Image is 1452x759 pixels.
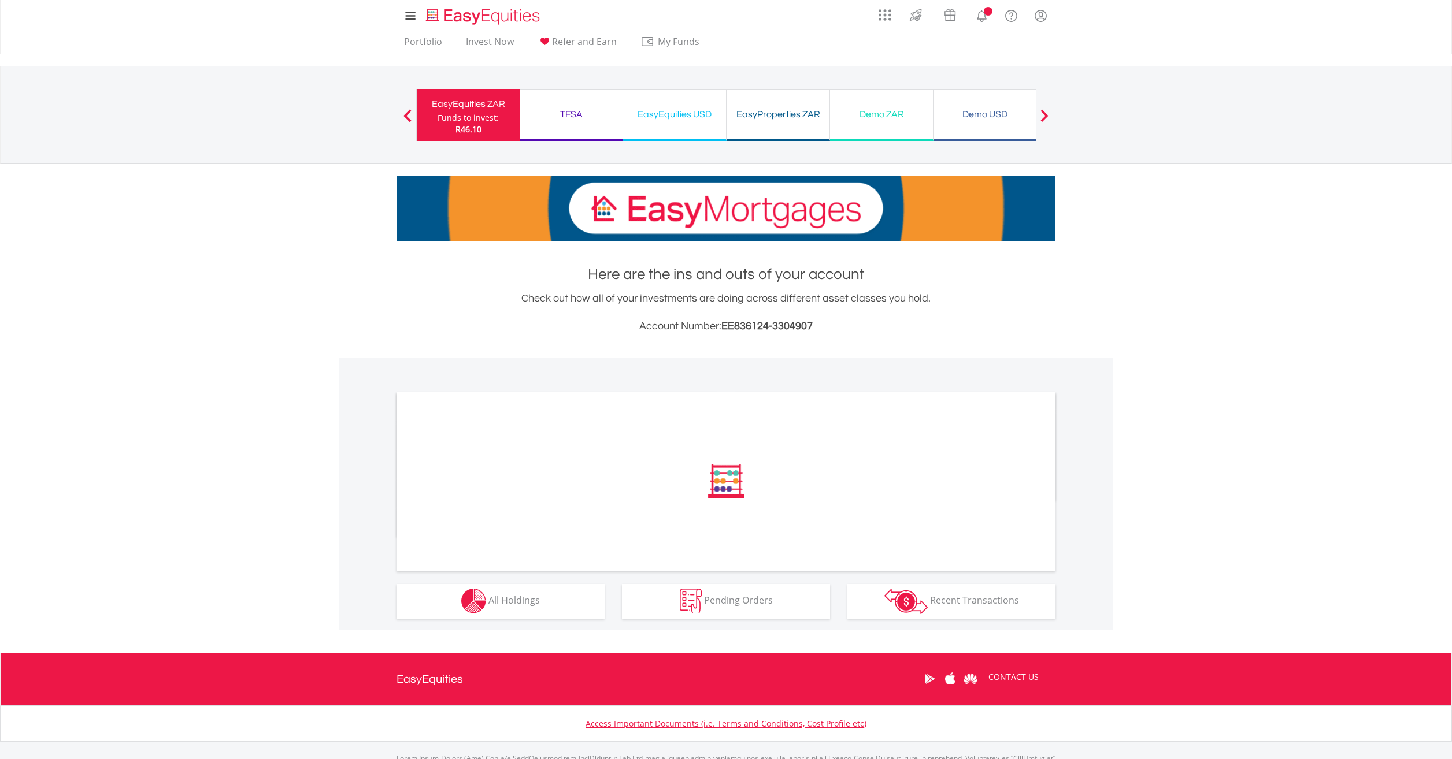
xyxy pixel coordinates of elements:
[455,124,481,135] span: R46.10
[930,594,1019,607] span: Recent Transactions
[438,112,499,124] div: Funds to invest:
[397,318,1055,334] h3: Account Number:
[461,589,486,613] img: holdings-wht.png
[527,106,616,122] div: TFSA
[1033,115,1056,127] button: Next
[680,589,702,613] img: pending_instructions-wht.png
[397,176,1055,241] img: EasyMortage Promotion Banner
[396,115,419,127] button: Previous
[879,9,891,21] img: grid-menu-icon.svg
[967,3,997,26] a: Notifications
[933,3,967,24] a: Vouchers
[424,7,544,26] img: EasyEquities_Logo.png
[871,3,899,21] a: AppsGrid
[421,3,544,26] a: Home page
[920,661,940,697] a: Google Play
[906,6,925,24] img: thrive-v2.svg
[397,584,605,619] button: All Holdings
[424,96,513,112] div: EasyEquities ZAR
[734,106,823,122] div: EasyProperties ZAR
[940,6,960,24] img: vouchers-v2.svg
[533,36,621,54] a: Refer and Earn
[980,661,1047,693] a: CONTACT US
[837,106,926,122] div: Demo ZAR
[397,653,463,705] a: EasyEquities
[940,106,1029,122] div: Demo USD
[704,594,773,607] span: Pending Orders
[397,264,1055,285] h1: Here are the ins and outs of your account
[397,291,1055,334] div: Check out how all of your investments are doing across different asset classes you hold.
[940,661,960,697] a: Apple
[960,661,980,697] a: Huawei
[399,36,447,54] a: Portfolio
[586,718,866,729] a: Access Important Documents (i.e. Terms and Conditions, Cost Profile etc)
[488,594,540,607] span: All Holdings
[622,584,830,619] button: Pending Orders
[461,36,518,54] a: Invest Now
[884,589,928,614] img: transactions-zar-wht.png
[1026,3,1055,28] a: My Profile
[630,106,719,122] div: EasyEquities USD
[997,3,1026,26] a: FAQ's and Support
[847,584,1055,619] button: Recent Transactions
[552,35,617,48] span: Refer and Earn
[721,321,813,332] span: EE836124-3304907
[640,34,716,49] span: My Funds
